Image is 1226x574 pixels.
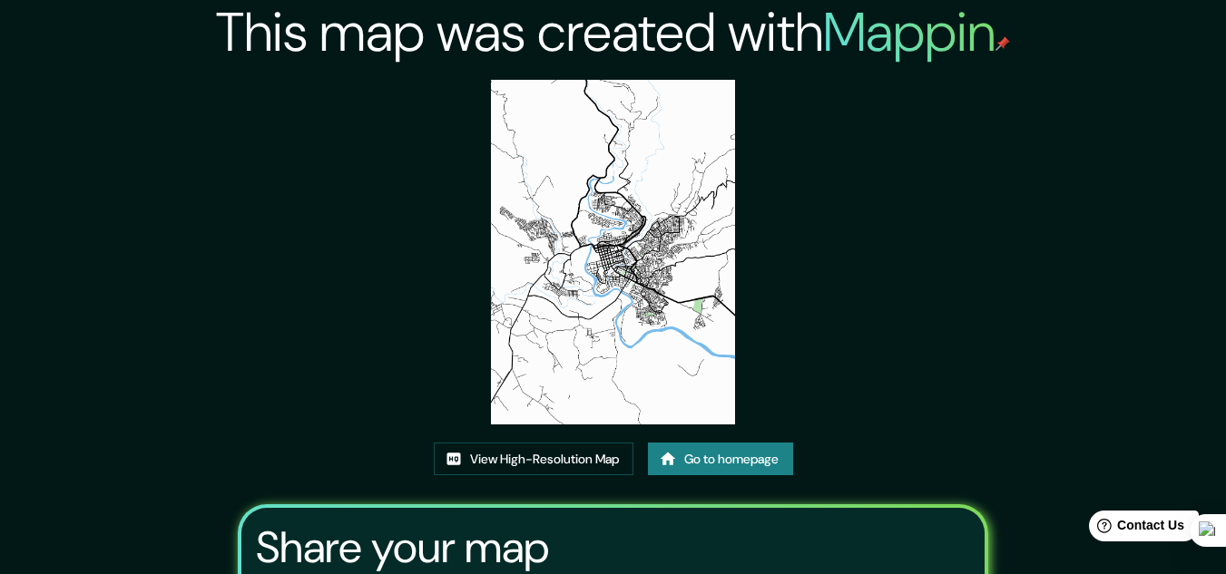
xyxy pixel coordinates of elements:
h3: Share your map [256,522,549,573]
img: created-map [491,80,735,424]
a: View High-Resolution Map [434,443,633,476]
img: mappin-pin [996,36,1010,51]
iframe: Help widget launcher [1064,503,1206,554]
a: Go to homepage [648,443,793,476]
